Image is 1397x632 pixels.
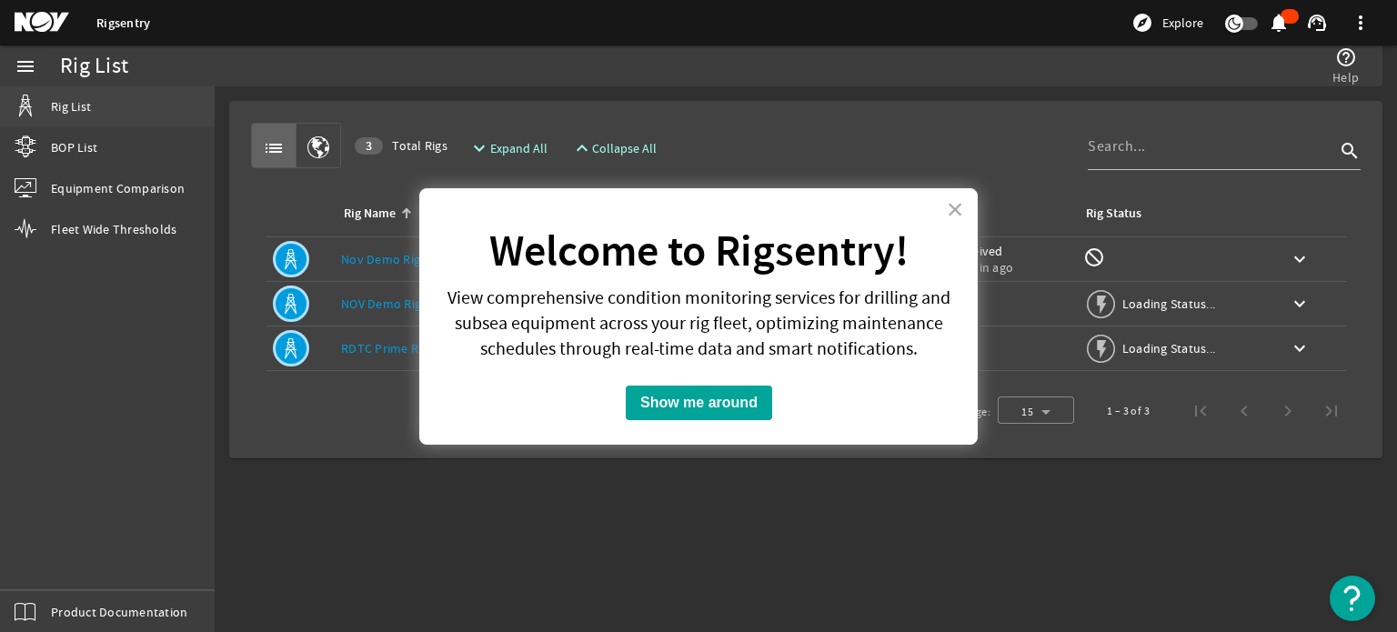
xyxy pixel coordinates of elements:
[489,223,909,280] strong: Welcome to Rigsentry!
[1107,402,1150,420] div: 1 – 3 of 3
[1339,140,1361,162] i: search
[947,195,964,224] button: Close
[1330,576,1375,621] button: Open Resource Center
[468,137,483,159] mat-icon: expand_more
[51,138,97,156] span: BOP List
[1289,248,1311,270] mat-icon: keyboard_arrow_down
[592,139,657,157] span: Collapse All
[1289,337,1311,359] mat-icon: keyboard_arrow_down
[1335,46,1357,68] mat-icon: help_outline
[1122,296,1215,312] span: Loading Status...
[1131,12,1153,34] mat-icon: explore
[341,340,437,356] a: RDTC Prime Rig 1
[60,57,128,75] div: Rig List
[51,97,91,115] span: Rig List
[1289,293,1311,315] mat-icon: keyboard_arrow_down
[1088,135,1335,157] input: Search...
[355,137,383,155] div: 3
[571,137,586,159] mat-icon: expand_less
[341,251,455,267] a: Nov Demo Rig (BOP)
[96,15,150,32] a: Rigsentry
[1162,14,1203,32] span: Explore
[442,286,955,362] p: View comprehensive condition monitoring services for drilling and subsea equipment across your ri...
[1306,12,1328,34] mat-icon: support_agent
[1332,68,1359,86] span: Help
[490,139,548,157] span: Expand All
[1083,246,1105,268] mat-icon: Rig Monitoring not available for this rig
[15,55,36,77] mat-icon: menu
[1122,340,1215,356] span: Loading Status...
[51,603,187,621] span: Product Documentation
[1268,12,1290,34] mat-icon: notifications
[344,204,396,224] div: Rig Name
[355,136,447,155] span: Total Rigs
[626,386,772,420] button: Show me around
[51,179,185,197] span: Equipment Comparison
[1086,204,1141,224] div: Rig Status
[341,296,431,312] a: NOV Demo Rig 1
[263,137,285,159] mat-icon: list
[51,220,176,238] span: Fleet Wide Thresholds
